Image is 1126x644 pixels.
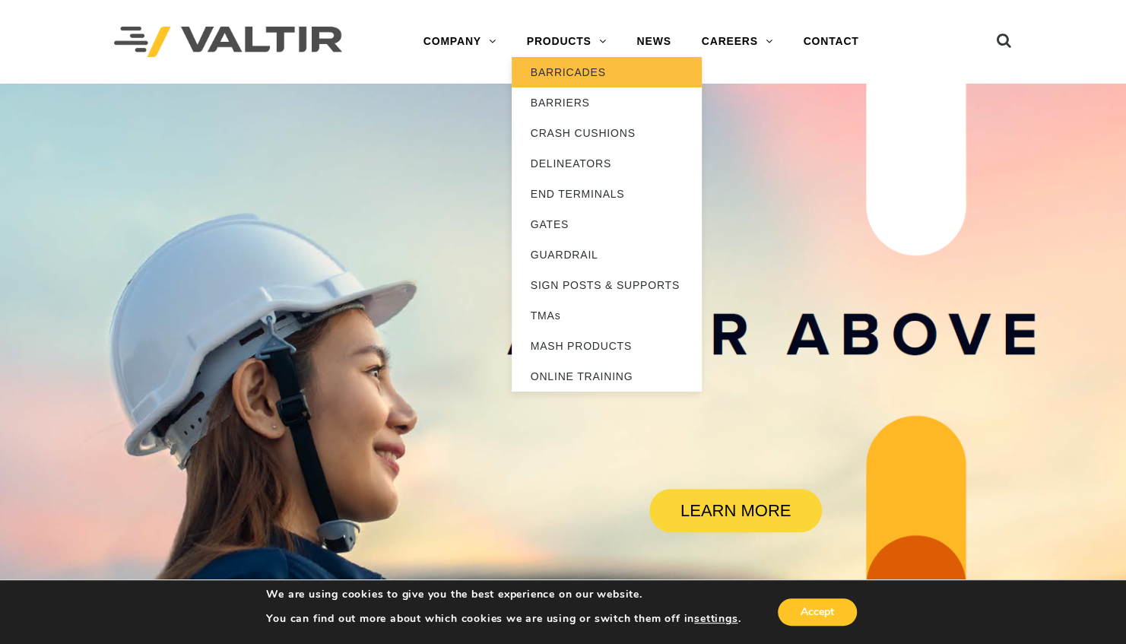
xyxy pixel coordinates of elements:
[621,27,686,57] a: NEWS
[778,598,857,626] button: Accept
[512,148,702,179] a: DELINEATORS
[788,27,874,57] a: CONTACT
[687,27,788,57] a: CAREERS
[694,612,737,626] button: settings
[512,179,702,209] a: END TERMINALS
[408,27,512,57] a: COMPANY
[512,361,702,392] a: ONLINE TRAINING
[512,300,702,331] a: TMAs
[266,588,741,601] p: We are using cookies to give you the best experience on our website.
[114,27,342,58] img: Valtir
[512,118,702,148] a: CRASH CUSHIONS
[512,27,622,57] a: PRODUCTS
[512,87,702,118] a: BARRIERS
[512,57,702,87] a: BARRICADES
[512,209,702,240] a: GATES
[512,240,702,270] a: GUARDRAIL
[512,331,702,361] a: MASH PRODUCTS
[266,612,741,626] p: You can find out more about which cookies we are using or switch them off in .
[512,270,702,300] a: SIGN POSTS & SUPPORTS
[649,489,822,532] a: LEARN MORE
